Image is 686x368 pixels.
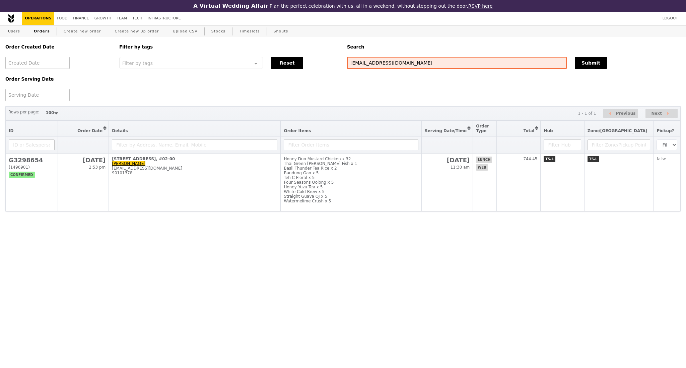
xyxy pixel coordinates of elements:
h2: G3298654 [9,157,55,164]
button: Next [645,109,678,118]
span: 744.45 [523,157,537,161]
input: ID or Salesperson name [9,140,55,150]
span: Filter by tags [122,60,153,66]
span: Order Items [284,128,311,133]
img: Grain logo [8,14,14,23]
div: 90101378 [112,171,277,175]
input: Filter by Address, Name, Email, Mobile [112,140,277,150]
a: Users [5,25,23,37]
span: false [657,157,666,161]
a: Team [114,12,130,25]
button: Previous [603,109,638,118]
span: Zone/[GEOGRAPHIC_DATA] [588,128,647,133]
span: confirmed [9,172,35,178]
a: Finance [70,12,92,25]
label: Rows per page: [8,109,40,115]
div: Basil Thunder Tea Rice x 2 [284,166,418,171]
span: Pickup? [657,128,674,133]
input: Filter Zone/Pickup Point [588,140,650,150]
input: Filter Order Items [284,140,418,150]
h3: A Virtual Wedding Affair [193,3,268,9]
input: Search any field [347,57,567,69]
a: Timeslots [236,25,262,37]
span: lunch [476,157,492,163]
div: Honey Yuzu Tea x 5 [284,185,418,189]
div: 1 - 1 of 1 [578,111,596,116]
h5: Filter by tags [119,44,339,50]
h2: [DATE] [61,157,106,164]
a: Stocks [209,25,228,37]
a: RSVP here [468,3,493,9]
div: Honey Duo Mustard Chicken x 32 [284,157,418,161]
div: Teh C Floral x 5 [284,175,418,180]
span: TS-L [544,156,555,162]
span: Next [651,109,662,117]
input: Filter Hub [544,140,581,150]
input: Created Date [5,57,70,69]
h2: [DATE] [425,157,470,164]
a: Food [54,12,70,25]
div: Straight Guava OJ x 5 [284,194,418,199]
span: TS-L [588,156,599,162]
a: Shouts [271,25,291,37]
div: White Cold Brew x 5 [284,189,418,194]
div: Plan the perfect celebration with us, all in a weekend, without stepping out the door. [150,3,536,9]
div: [EMAIL_ADDRESS][DOMAIN_NAME] [112,166,277,171]
span: Previous [616,109,636,117]
div: Watermelime Crush x 5 [284,199,418,203]
div: Thai Green [PERSON_NAME] Fish x 1 [284,161,418,166]
span: Order Type [476,124,489,133]
span: ID [9,128,13,133]
span: Details [112,128,128,133]
a: Operations [22,12,54,25]
button: Reset [271,57,303,69]
div: Bandung Gao x 5 [284,171,418,175]
a: Growth [92,12,114,25]
a: Tech [130,12,145,25]
a: Create new 3p order [112,25,162,37]
a: [PERSON_NAME] [112,161,145,166]
span: 2:53 pm [89,165,106,170]
a: Infrastructure [145,12,184,25]
div: [STREET_ADDRESS], #02-00 [112,157,277,161]
span: web [476,164,488,171]
a: Orders [31,25,53,37]
h5: Search [347,44,681,50]
button: Submit [575,57,607,69]
a: Logout [660,12,681,25]
input: Serving Date [5,89,70,101]
div: (1496901) [9,165,55,170]
h5: Order Serving Date [5,77,111,82]
div: Four Seasons Oolong x 5 [284,180,418,185]
a: Upload CSV [170,25,200,37]
span: Hub [544,128,553,133]
a: Create new order [61,25,104,37]
h5: Order Created Date [5,44,111,50]
span: 11:30 am [451,165,470,170]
